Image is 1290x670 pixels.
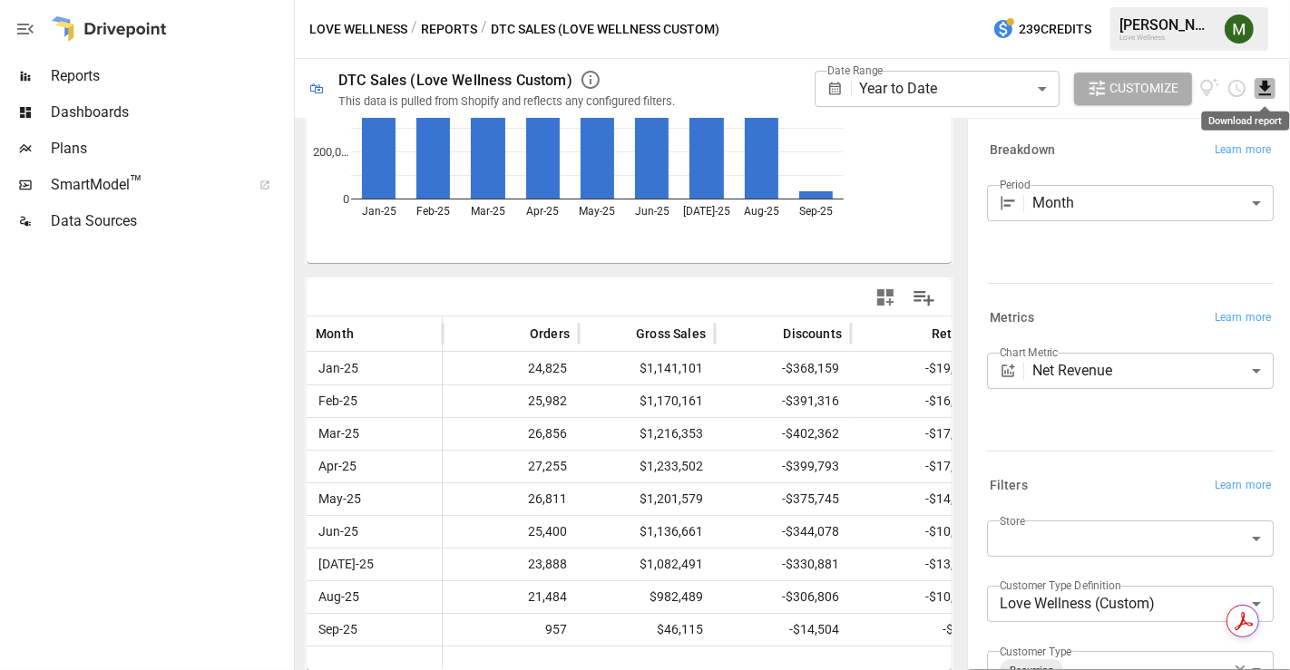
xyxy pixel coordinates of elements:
button: Download report [1255,78,1275,99]
button: Customize [1074,73,1192,105]
span: -$368,159 [724,353,842,384]
span: 23,888 [452,549,570,580]
span: $1,082,491 [588,549,706,580]
span: -$399,793 [724,451,842,482]
span: Plans [51,138,290,160]
text: Feb-25 [416,205,450,218]
h6: Filters [990,476,1028,496]
h6: Breakdown [990,141,1055,160]
span: -$355 [860,614,978,646]
span: 239 Credits [1019,18,1091,41]
span: Customize [1110,77,1179,100]
span: Discounts [783,325,842,343]
label: Date Range [827,63,884,78]
div: Download report [1201,112,1289,131]
span: $1,136,661 [588,516,706,548]
span: -$10,427 [860,516,978,548]
span: 26,856 [452,418,570,450]
button: 239Credits [985,13,1099,46]
span: Gross Sales [636,325,706,343]
span: Reports [51,65,290,87]
span: Returns [932,325,978,343]
span: 25,400 [452,516,570,548]
span: [DATE]-25 [316,549,376,580]
text: 0 [343,192,349,206]
span: -$14,504 [724,614,842,646]
span: SmartModel [51,174,239,196]
div: [PERSON_NAME] [1119,16,1214,34]
span: -$14,997 [860,483,978,515]
span: $46,115 [588,614,706,646]
text: Mar-25 [471,205,505,218]
span: Dashboards [51,102,290,123]
span: -$402,362 [724,418,842,450]
button: Sort [609,321,634,346]
text: [DATE]-25 [683,205,730,218]
label: Customer Type [1000,644,1072,659]
span: Learn more [1215,477,1271,495]
div: Month [1032,185,1274,221]
span: 957 [452,614,570,646]
span: Jan-25 [316,353,361,384]
span: -$330,881 [724,549,842,580]
label: Chart Metric [1000,345,1059,360]
span: Apr-25 [316,451,359,482]
div: 🛍 [309,80,324,97]
span: 21,484 [452,581,570,613]
img: Meredith Lacasse [1225,15,1254,44]
button: Schedule report [1226,78,1247,99]
div: / [411,18,417,41]
text: Jun-25 [635,205,669,218]
text: Jan-25 [362,205,396,218]
span: Year to Date [859,80,937,97]
span: $1,201,579 [588,483,706,515]
span: -$10,948 [860,581,978,613]
span: Feb-25 [316,385,360,417]
label: Period [1000,177,1031,192]
span: $1,216,353 [588,418,706,450]
span: Month [316,325,354,343]
div: Net Revenue [1032,353,1274,389]
button: Sort [503,321,528,346]
button: View documentation [1199,73,1220,105]
span: 26,811 [452,483,570,515]
span: -$375,745 [724,483,842,515]
div: / [481,18,487,41]
text: Apr-25 [526,205,559,218]
span: $1,141,101 [588,353,706,384]
div: This data is pulled from Shopify and reflects any configured filters. [338,94,675,108]
span: 27,255 [452,451,570,482]
button: Sort [904,321,930,346]
span: Learn more [1215,141,1271,160]
span: $1,233,502 [588,451,706,482]
span: Data Sources [51,210,290,232]
button: Reports [421,18,477,41]
span: Jun-25 [316,516,361,548]
button: Meredith Lacasse [1214,4,1265,54]
button: Sort [756,321,781,346]
div: Love Wellness (Custom) [987,586,1274,622]
span: -$17,024 [860,451,978,482]
span: -$344,078 [724,516,842,548]
h6: Metrics [990,308,1034,328]
text: 200,0… [313,145,349,159]
text: May-25 [580,205,616,218]
span: -$306,806 [724,581,842,613]
button: Love Wellness [309,18,407,41]
span: Learn more [1215,309,1271,327]
label: Customer Type Definition [1000,578,1121,593]
text: Aug-25 [744,205,779,218]
text: Sep-25 [799,205,833,218]
span: -$13,168 [860,549,978,580]
label: Store [1000,513,1025,529]
span: -$17,222 [860,418,978,450]
span: ™ [130,171,142,194]
div: Love Wellness [1119,34,1214,42]
span: May-25 [316,483,364,515]
span: $982,489 [588,581,706,613]
span: 24,825 [452,353,570,384]
span: Orders [530,325,570,343]
span: $1,170,161 [588,385,706,417]
span: -$19,603 [860,353,978,384]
